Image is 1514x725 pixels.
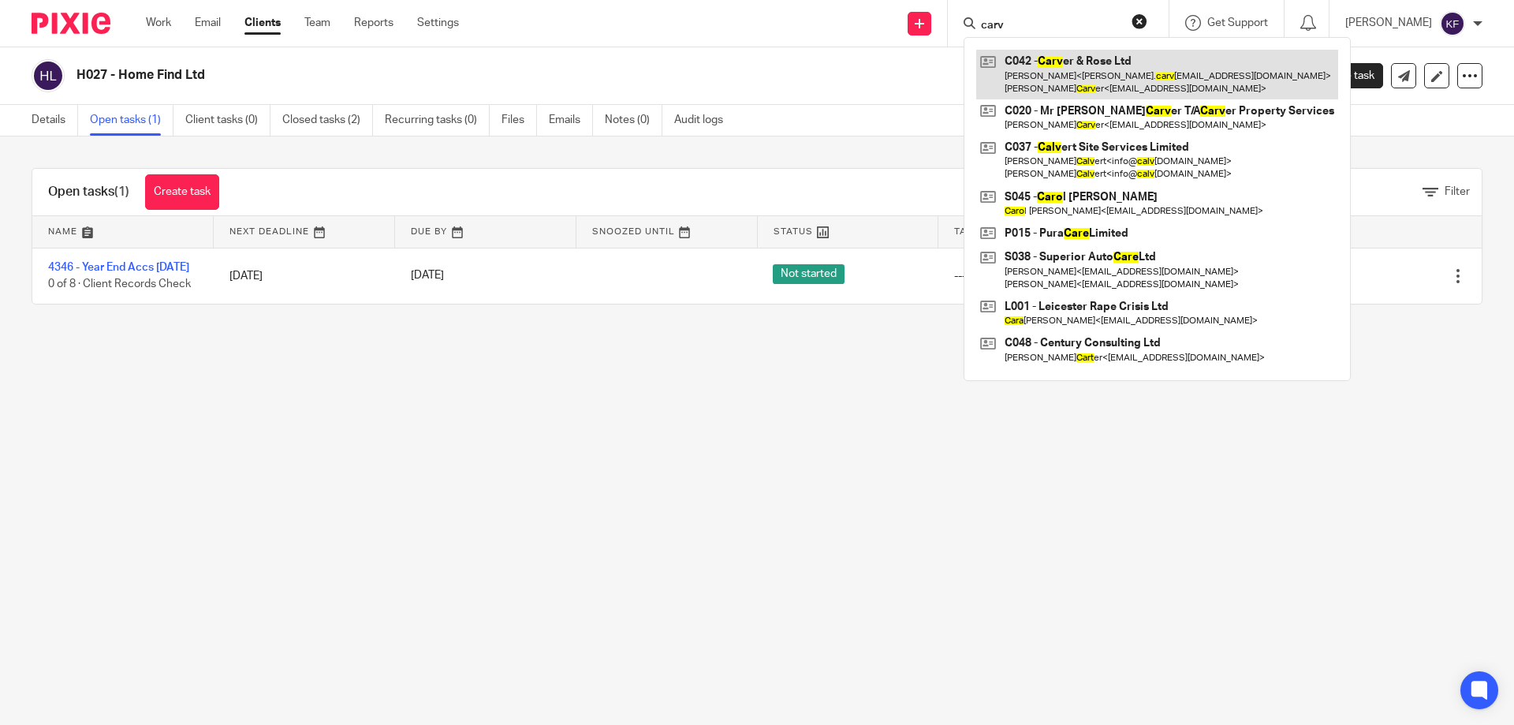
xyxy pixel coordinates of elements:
span: Not started [773,264,845,284]
a: Closed tasks (2) [282,105,373,136]
a: Open tasks (1) [90,105,173,136]
button: Clear [1132,13,1147,29]
input: Search [979,19,1121,33]
img: svg%3E [32,59,65,92]
a: Audit logs [674,105,735,136]
h2: H027 - Home Find Ltd [76,67,1030,84]
a: Recurring tasks (0) [385,105,490,136]
a: Settings [417,15,459,31]
a: Team [304,15,330,31]
span: Filter [1445,186,1470,197]
span: Snoozed Until [592,227,675,236]
h1: Open tasks [48,184,129,200]
a: Details [32,105,78,136]
a: 4346 - Year End Accs [DATE] [48,262,189,273]
div: --- [954,268,1104,284]
span: Tags [954,227,981,236]
span: Get Support [1207,17,1268,28]
span: [DATE] [411,271,444,282]
a: Create task [145,174,219,210]
a: Work [146,15,171,31]
a: Files [502,105,537,136]
img: Pixie [32,13,110,34]
a: Emails [549,105,593,136]
a: Reports [354,15,393,31]
span: 0 of 8 · Client Records Check [48,278,191,290]
a: Notes (0) [605,105,662,136]
span: (1) [114,185,129,198]
a: Email [195,15,221,31]
span: Status [774,227,813,236]
a: Clients [244,15,281,31]
td: [DATE] [214,248,395,304]
p: [PERSON_NAME] [1345,15,1432,31]
img: svg%3E [1440,11,1465,36]
a: Client tasks (0) [185,105,270,136]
